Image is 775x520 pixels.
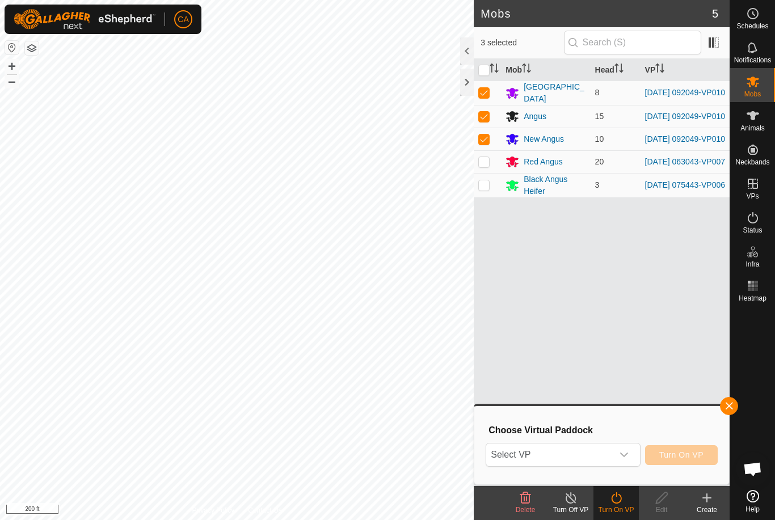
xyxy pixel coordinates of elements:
[595,88,600,97] span: 8
[735,159,769,166] span: Neckbands
[655,65,664,74] p-sorticon: Activate to sort
[645,157,725,166] a: [DATE] 063043-VP007
[524,81,586,105] div: [GEOGRAPHIC_DATA]
[743,227,762,234] span: Status
[613,443,635,466] div: dropdown trigger
[486,443,612,466] span: Select VP
[524,174,586,197] div: Black Angus Heifer
[593,505,639,515] div: Turn On VP
[595,134,604,143] span: 10
[734,57,771,64] span: Notifications
[548,505,593,515] div: Turn Off VP
[178,14,188,26] span: CA
[481,7,712,20] h2: Mobs
[745,506,760,513] span: Help
[645,112,725,121] a: [DATE] 092049-VP010
[516,506,536,514] span: Delete
[614,65,624,74] p-sorticon: Activate to sort
[5,41,19,54] button: Reset Map
[645,445,718,465] button: Turn On VP
[739,295,766,302] span: Heatmap
[595,112,604,121] span: 15
[639,505,684,515] div: Edit
[684,505,730,515] div: Create
[744,91,761,98] span: Mobs
[490,65,499,74] p-sorticon: Activate to sort
[481,37,563,49] span: 3 selected
[14,9,155,29] img: Gallagher Logo
[192,505,235,515] a: Privacy Policy
[746,193,759,200] span: VPs
[659,450,704,459] span: Turn On VP
[564,31,701,54] input: Search (S)
[645,180,725,189] a: [DATE] 075443-VP006
[5,60,19,73] button: +
[524,133,564,145] div: New Angus
[736,23,768,29] span: Schedules
[524,111,546,122] div: Angus
[488,425,718,436] h3: Choose Virtual Paddock
[645,134,725,143] a: [DATE] 092049-VP010
[248,505,281,515] a: Contact Us
[645,88,725,97] a: [DATE] 092049-VP010
[595,180,600,189] span: 3
[595,157,604,166] span: 20
[745,261,759,268] span: Infra
[641,59,730,81] th: VP
[730,485,775,517] a: Help
[740,125,765,132] span: Animals
[524,156,563,168] div: Red Angus
[736,452,770,486] a: Open chat
[591,59,641,81] th: Head
[522,65,531,74] p-sorticon: Activate to sort
[5,74,19,88] button: –
[712,5,718,22] span: 5
[25,41,39,55] button: Map Layers
[501,59,590,81] th: Mob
